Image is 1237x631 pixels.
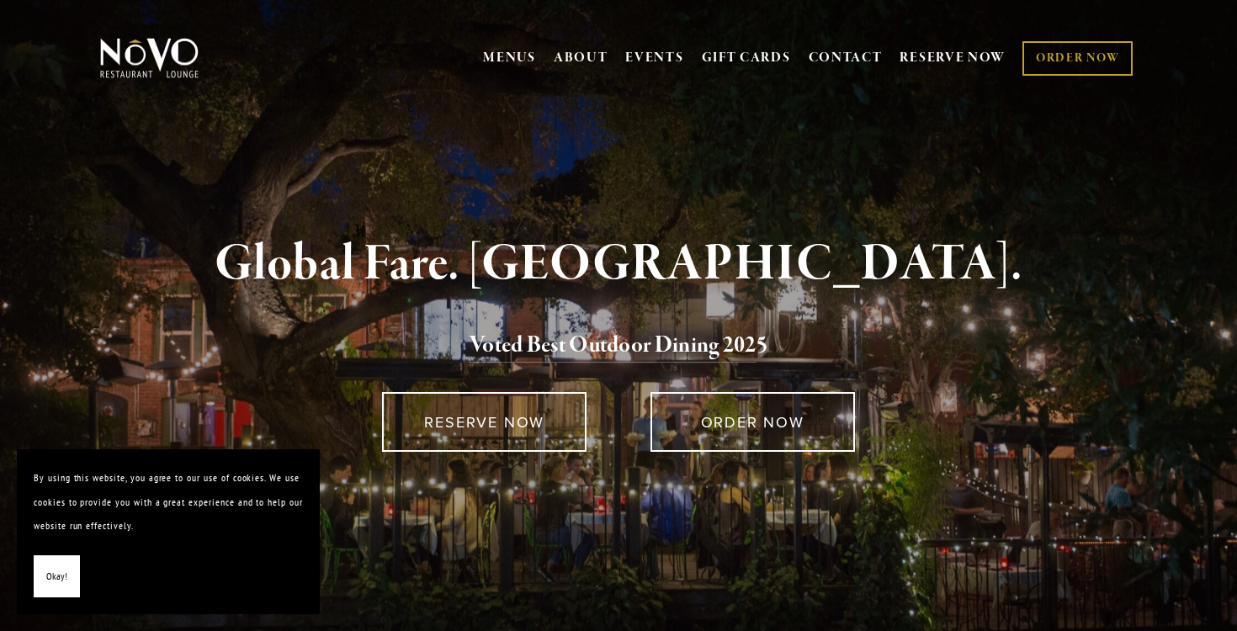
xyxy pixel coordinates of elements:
a: GIFT CARDS [702,42,791,74]
a: RESERVE NOW [900,42,1006,74]
img: Novo Restaurant &amp; Lounge [97,37,202,79]
a: ABOUT [554,50,608,66]
section: Cookie banner [17,449,320,614]
p: By using this website, you agree to our use of cookies. We use cookies to provide you with a grea... [34,466,303,538]
h2: 5 [128,328,1109,363]
strong: Global Fare. [GEOGRAPHIC_DATA]. [215,232,1022,296]
a: MENUS [483,50,536,66]
a: ORDER NOW [650,392,855,452]
a: RESERVE NOW [382,392,587,452]
a: ORDER NOW [1022,41,1133,76]
a: CONTACT [809,42,883,74]
a: Voted Best Outdoor Dining 202 [470,331,757,363]
a: EVENTS [625,50,683,66]
button: Okay! [34,555,80,598]
span: Okay! [46,565,67,589]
